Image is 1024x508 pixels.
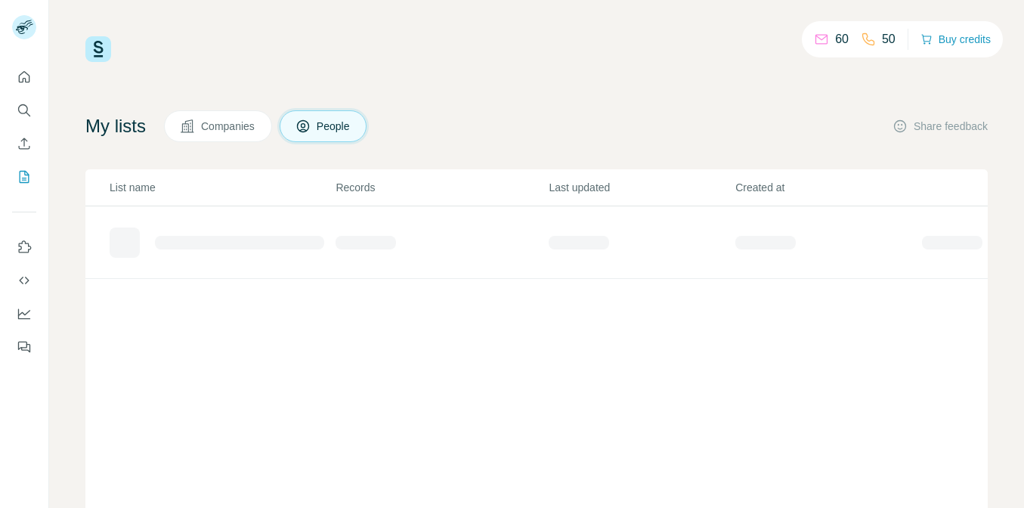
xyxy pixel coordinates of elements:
[336,180,547,195] p: Records
[12,333,36,361] button: Feedback
[893,119,988,134] button: Share feedback
[85,36,111,62] img: Surfe Logo
[12,63,36,91] button: Quick start
[12,97,36,124] button: Search
[549,180,734,195] p: Last updated
[12,300,36,327] button: Dashboard
[317,119,351,134] span: People
[12,234,36,261] button: Use Surfe on LinkedIn
[920,29,991,50] button: Buy credits
[12,130,36,157] button: Enrich CSV
[12,267,36,294] button: Use Surfe API
[882,30,896,48] p: 50
[201,119,256,134] span: Companies
[835,30,849,48] p: 60
[85,114,146,138] h4: My lists
[110,180,334,195] p: List name
[735,180,920,195] p: Created at
[12,163,36,190] button: My lists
